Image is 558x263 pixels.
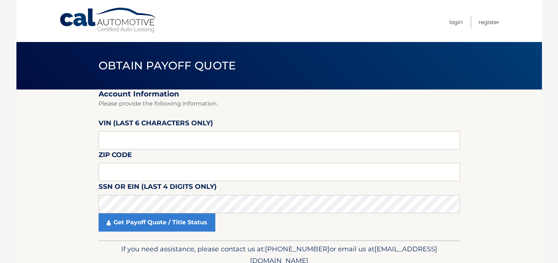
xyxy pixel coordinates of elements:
[449,16,463,28] a: Login
[478,16,499,28] a: Register
[99,149,132,163] label: Zip Code
[59,7,158,33] a: Cal Automotive
[99,99,460,109] p: Please provide the following information.
[99,59,236,72] span: Obtain Payoff Quote
[265,245,330,253] span: [PHONE_NUMBER]
[99,89,460,99] h2: Account Information
[99,118,213,131] label: VIN (last 6 characters only)
[99,213,215,232] a: Get Payoff Quote / Title Status
[99,181,217,195] label: SSN or EIN (last 4 digits only)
